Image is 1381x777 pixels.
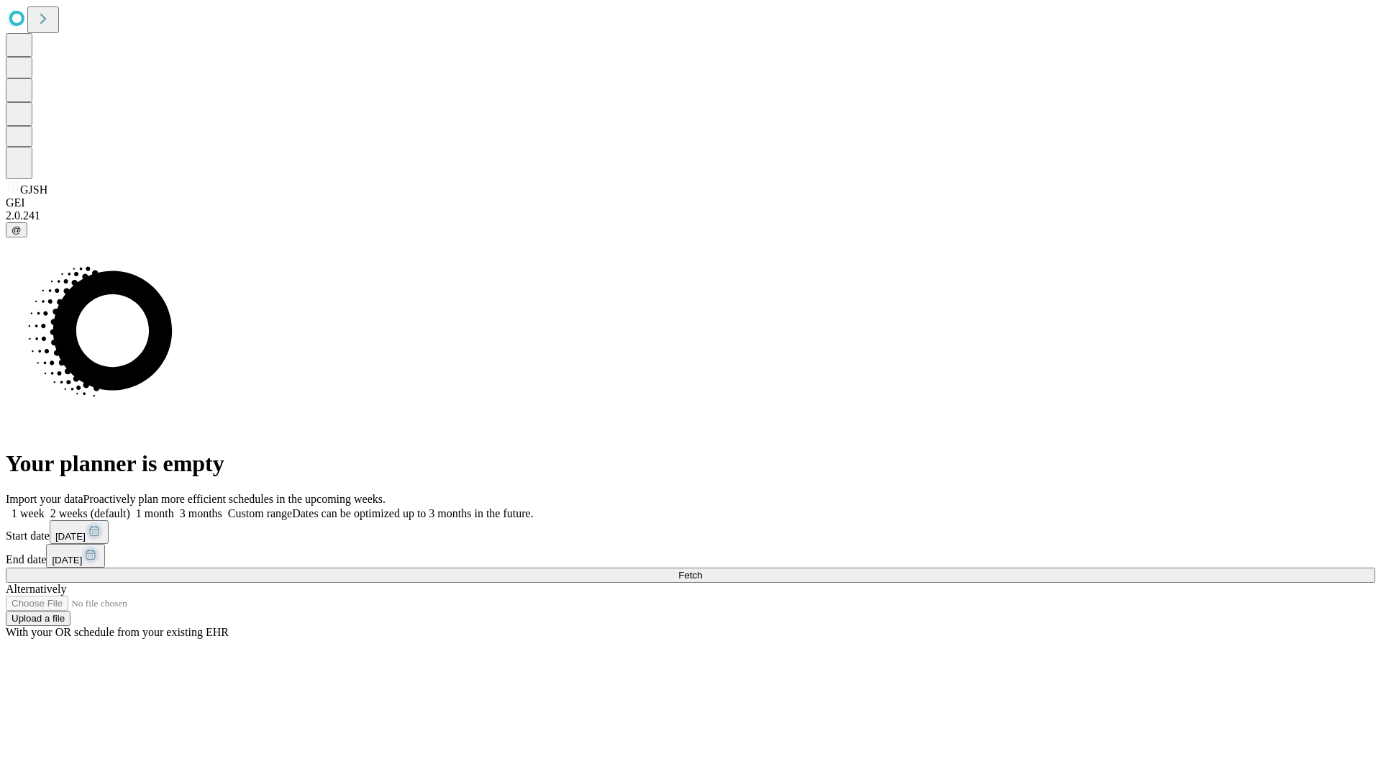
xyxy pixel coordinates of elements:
span: [DATE] [52,555,82,565]
span: [DATE] [55,531,86,542]
span: Fetch [678,570,702,581]
span: 2 weeks (default) [50,507,130,519]
span: Proactively plan more efficient schedules in the upcoming weeks. [83,493,386,505]
div: End date [6,544,1375,568]
div: GEI [6,196,1375,209]
span: 3 months [180,507,222,519]
span: 1 month [136,507,174,519]
span: 1 week [12,507,45,519]
button: [DATE] [50,520,109,544]
span: @ [12,224,22,235]
span: GJSH [20,183,47,196]
button: [DATE] [46,544,105,568]
span: Import your data [6,493,83,505]
h1: Your planner is empty [6,450,1375,477]
div: 2.0.241 [6,209,1375,222]
button: Upload a file [6,611,70,626]
button: @ [6,222,27,237]
span: With your OR schedule from your existing EHR [6,626,229,638]
span: Custom range [228,507,292,519]
div: Start date [6,520,1375,544]
span: Alternatively [6,583,66,595]
button: Fetch [6,568,1375,583]
span: Dates can be optimized up to 3 months in the future. [292,507,533,519]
